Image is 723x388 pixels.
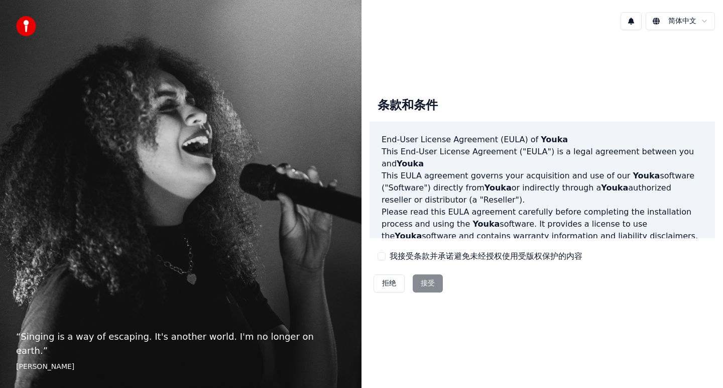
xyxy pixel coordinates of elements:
div: 条款和条件 [370,89,446,122]
span: Youka [601,183,628,192]
button: 拒绝 [374,274,405,293]
p: “ Singing is a way of escaping. It's another world. I'm no longer on earth. ” [16,330,345,358]
span: Youka [541,135,568,144]
p: Please read this EULA agreement carefully before completing the installation process and using th... [382,206,703,242]
h3: End-User License Agreement (EULA) of [382,134,703,146]
label: 我接受条款并承诺避免未经授权使用受版权保护的内容 [390,250,582,262]
span: Youka [397,159,424,168]
p: This EULA agreement governs your acquisition and use of our software ("Software") directly from o... [382,170,703,206]
span: Youka [395,231,422,241]
span: Youka [485,183,512,192]
p: This End-User License Agreement ("EULA") is a legal agreement between you and [382,146,703,170]
img: youka [16,16,36,36]
span: Youka [472,219,500,229]
footer: [PERSON_NAME] [16,362,345,372]
span: Youka [633,171,660,180]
